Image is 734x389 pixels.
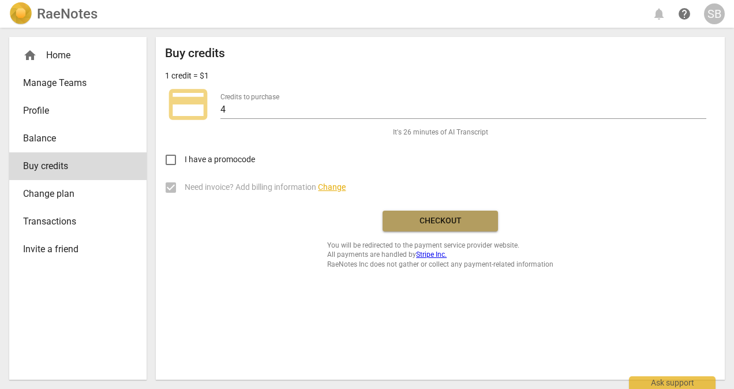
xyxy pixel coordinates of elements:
a: Balance [9,125,147,152]
div: Ask support [629,376,716,389]
span: credit_card [165,81,211,128]
span: It's 26 minutes of AI Transcript [393,128,488,137]
a: Transactions [9,208,147,235]
div: Home [23,48,123,62]
img: Logo [9,2,32,25]
span: Change [318,182,346,192]
span: Change plan [23,187,123,201]
span: Manage Teams [23,76,123,90]
span: Profile [23,104,123,118]
h2: Buy credits [165,46,225,61]
a: Change plan [9,180,147,208]
span: Balance [23,132,123,145]
span: Need invoice? Add billing information [185,181,346,193]
span: Transactions [23,215,123,229]
a: Profile [9,97,147,125]
span: home [23,48,37,62]
a: LogoRaeNotes [9,2,98,25]
span: Invite a friend [23,242,123,256]
button: Checkout [383,211,498,231]
button: SB [704,3,725,24]
a: Help [674,3,695,24]
label: Credits to purchase [220,93,279,100]
span: Checkout [392,215,489,227]
a: Manage Teams [9,69,147,97]
p: 1 credit = $1 [165,70,209,82]
span: help [677,7,691,21]
a: Invite a friend [9,235,147,263]
h2: RaeNotes [37,6,98,22]
a: Stripe Inc. [416,250,447,259]
span: You will be redirected to the payment service provider website. All payments are handled by RaeNo... [327,241,553,270]
div: Home [9,42,147,69]
span: Buy credits [23,159,123,173]
span: I have a promocode [185,154,255,166]
a: Buy credits [9,152,147,180]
